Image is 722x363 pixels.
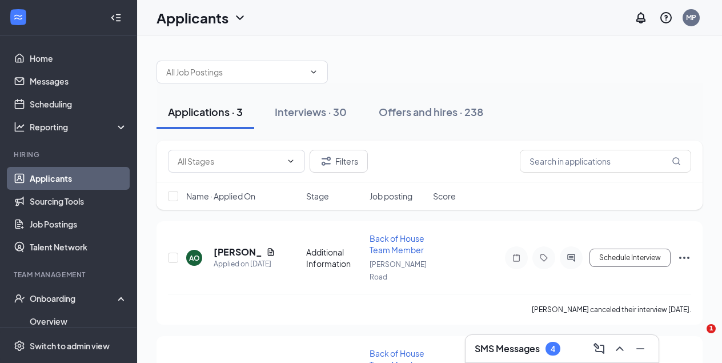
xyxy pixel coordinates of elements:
svg: Note [510,253,523,262]
input: All Job Postings [166,66,304,78]
div: Hiring [14,150,125,159]
svg: ChevronDown [309,67,318,77]
button: ChevronUp [611,340,629,358]
svg: WorkstreamLogo [13,11,24,23]
span: 1 [707,324,716,333]
svg: Tag [537,253,551,262]
svg: Collapse [110,12,122,23]
div: Onboarding [30,293,118,304]
a: Scheduling [30,93,127,115]
h3: SMS Messages [475,342,540,355]
div: Reporting [30,121,128,133]
span: Stage [306,190,329,202]
svg: MagnifyingGlass [672,157,681,166]
button: Schedule Interview [589,249,671,267]
div: Applied on [DATE] [214,258,275,270]
input: Search in applications [520,150,691,173]
a: Messages [30,70,127,93]
svg: Notifications [634,11,648,25]
svg: Minimize [633,342,647,356]
div: AO [189,253,200,263]
svg: Settings [14,340,25,352]
iframe: Intercom live chat [683,324,711,352]
div: 4 [551,344,555,354]
div: Additional Information [306,246,363,269]
input: All Stages [178,155,282,167]
div: Team Management [14,270,125,280]
svg: Ellipses [677,251,691,265]
button: Minimize [631,340,649,358]
h1: Applicants [157,8,228,27]
div: Interviews · 30 [275,105,347,119]
a: Overview [30,310,127,333]
div: Applications · 3 [168,105,243,119]
span: Back of House Team Member [370,233,424,255]
div: [PERSON_NAME] canceled their interview [DATE]. [532,304,691,316]
a: Job Postings [30,213,127,236]
a: Home [30,47,127,70]
a: Talent Network [30,236,127,258]
svg: Analysis [14,121,25,133]
span: Score [433,190,456,202]
span: Job posting [370,190,412,202]
div: MP [686,13,696,22]
svg: ComposeMessage [592,342,606,356]
svg: ChevronDown [233,11,247,25]
span: [PERSON_NAME] Road [370,260,427,281]
button: Filter Filters [310,150,368,173]
svg: QuestionInfo [659,11,673,25]
div: Offers and hires · 238 [379,105,483,119]
a: Sourcing Tools [30,190,127,213]
svg: ChevronDown [286,157,295,166]
svg: Document [266,248,275,257]
svg: Filter [319,154,333,168]
span: Name · Applied On [186,190,255,202]
h5: [PERSON_NAME] [214,246,262,258]
button: ComposeMessage [590,340,608,358]
div: Switch to admin view [30,340,110,352]
svg: UserCheck [14,293,25,304]
a: Applicants [30,167,127,190]
svg: ActiveChat [564,253,578,262]
svg: ChevronUp [613,342,627,356]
